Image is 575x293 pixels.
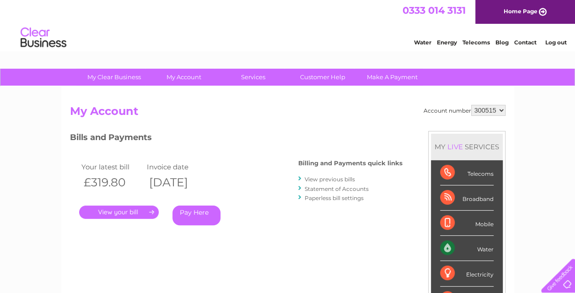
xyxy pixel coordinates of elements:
[79,173,145,192] th: £319.80
[440,211,494,236] div: Mobile
[298,160,403,167] h4: Billing and Payments quick links
[440,160,494,185] div: Telecoms
[20,24,67,52] img: logo.png
[403,5,466,16] a: 0333 014 3131
[70,105,505,122] h2: My Account
[172,206,220,225] a: Pay Here
[437,39,457,46] a: Energy
[72,5,504,44] div: Clear Business is a trading name of Verastar Limited (registered in [GEOGRAPHIC_DATA] No. 3667643...
[145,161,210,173] td: Invoice date
[495,39,509,46] a: Blog
[462,39,490,46] a: Telecoms
[446,142,465,151] div: LIVE
[424,105,505,116] div: Account number
[146,69,221,86] a: My Account
[440,261,494,286] div: Electricity
[79,206,159,219] a: .
[545,39,566,46] a: Log out
[305,176,355,183] a: View previous bills
[355,69,430,86] a: Make A Payment
[70,131,403,147] h3: Bills and Payments
[145,173,210,192] th: [DATE]
[440,185,494,211] div: Broadband
[431,134,503,160] div: MY SERVICES
[440,236,494,261] div: Water
[76,69,152,86] a: My Clear Business
[79,161,145,173] td: Your latest bill
[414,39,431,46] a: Water
[215,69,291,86] a: Services
[305,195,364,201] a: Paperless bill settings
[514,39,537,46] a: Contact
[305,185,369,192] a: Statement of Accounts
[285,69,360,86] a: Customer Help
